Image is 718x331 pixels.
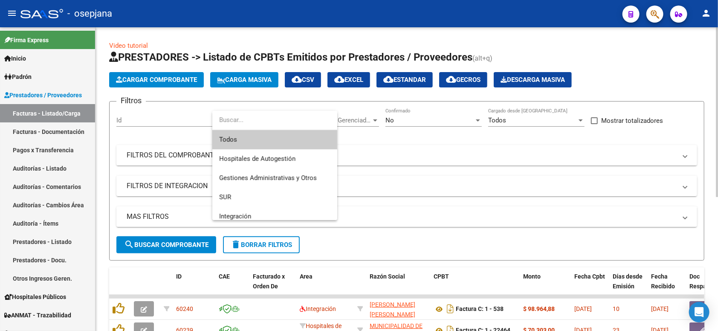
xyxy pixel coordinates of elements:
[219,130,330,149] span: Todos
[219,212,251,220] span: Integración
[212,110,337,129] input: dropdown search
[219,174,317,182] span: Gestiones Administrativas y Otros
[219,193,231,201] span: SUR
[689,302,709,322] div: Open Intercom Messenger
[219,155,295,163] span: Hospitales de Autogestión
